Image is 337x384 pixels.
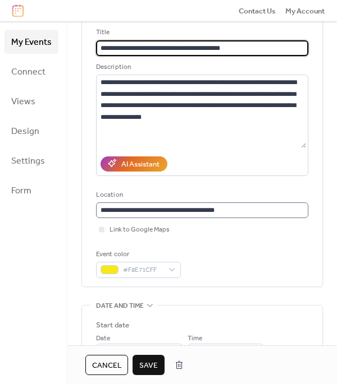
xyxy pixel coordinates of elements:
span: Settings [11,152,45,170]
div: Start date [96,320,129,331]
span: Date and time [96,300,144,311]
span: Contact Us [239,6,276,17]
span: Date [96,333,110,344]
span: Save [139,360,158,371]
span: Cancel [92,360,121,371]
div: Description [96,62,306,73]
span: Time [188,333,202,344]
button: AI Assistant [101,156,167,171]
div: AI Assistant [121,159,160,170]
span: Views [11,93,35,110]
button: Save [133,355,165,375]
img: logo [12,4,24,17]
button: Cancel [85,355,128,375]
a: My Account [285,5,325,16]
a: Views [4,89,58,113]
a: Form [4,178,58,202]
div: Location [96,189,306,201]
div: Event color [96,249,179,260]
a: Connect [4,59,58,84]
span: My Account [285,6,325,17]
span: My Events [11,34,52,51]
a: My Events [4,30,58,54]
span: Link to Google Maps [110,224,170,235]
span: Connect [11,63,45,81]
span: #F8E71CFF [123,265,163,276]
span: Design [11,123,39,140]
span: Form [11,182,31,200]
a: Contact Us [239,5,276,16]
a: Settings [4,149,58,173]
div: Title [96,27,306,38]
a: Design [4,119,58,143]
